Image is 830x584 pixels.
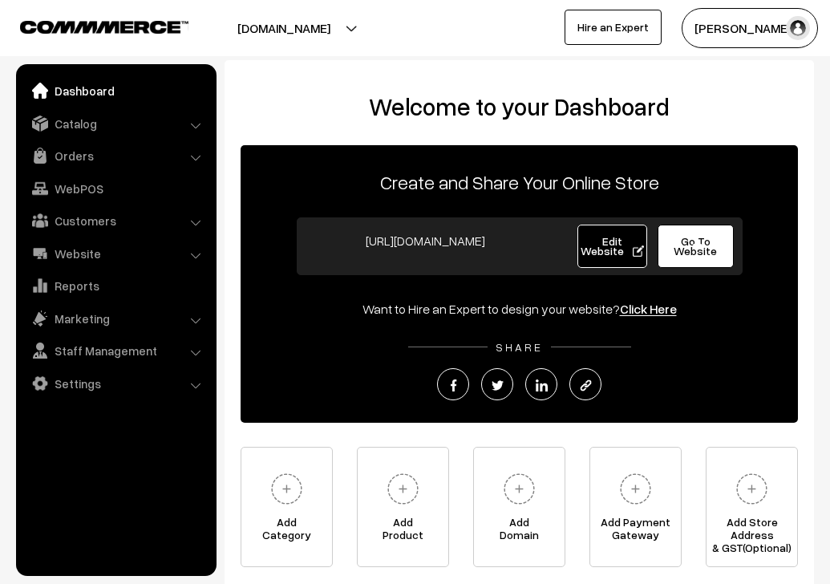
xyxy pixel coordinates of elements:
a: WebPOS [20,174,211,203]
a: Edit Website [577,225,648,268]
a: Go To Website [658,225,734,268]
button: [PERSON_NAME] [682,8,818,48]
a: AddCategory [241,447,333,567]
button: [DOMAIN_NAME] [181,8,387,48]
img: plus.svg [381,467,425,511]
span: Add Store Address & GST(Optional) [707,516,797,548]
a: AddDomain [473,447,565,567]
img: COMMMERCE [20,21,188,33]
a: Add Store Address& GST(Optional) [706,447,798,567]
span: Add Category [241,516,332,548]
span: Add Payment Gateway [590,516,681,548]
a: Settings [20,369,211,398]
img: plus.svg [497,467,541,511]
span: SHARE [488,340,551,354]
h2: Welcome to your Dashboard [241,92,798,121]
a: Staff Management [20,336,211,365]
a: Catalog [20,109,211,138]
img: user [786,16,810,40]
a: Click Here [620,301,677,317]
a: Customers [20,206,211,235]
a: Orders [20,141,211,170]
div: Want to Hire an Expert to design your website? [241,299,798,318]
a: Hire an Expert [565,10,662,45]
a: Reports [20,271,211,300]
a: AddProduct [357,447,449,567]
a: Add PaymentGateway [589,447,682,567]
a: COMMMERCE [20,16,160,35]
span: Add Product [358,516,448,548]
img: plus.svg [613,467,658,511]
img: plus.svg [265,467,309,511]
span: Go To Website [674,234,717,258]
span: Edit Website [581,234,644,258]
span: Add Domain [474,516,565,548]
a: Marketing [20,304,211,333]
p: Create and Share Your Online Store [241,168,798,197]
a: Website [20,239,211,268]
a: Dashboard [20,76,211,105]
img: plus.svg [730,467,774,511]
